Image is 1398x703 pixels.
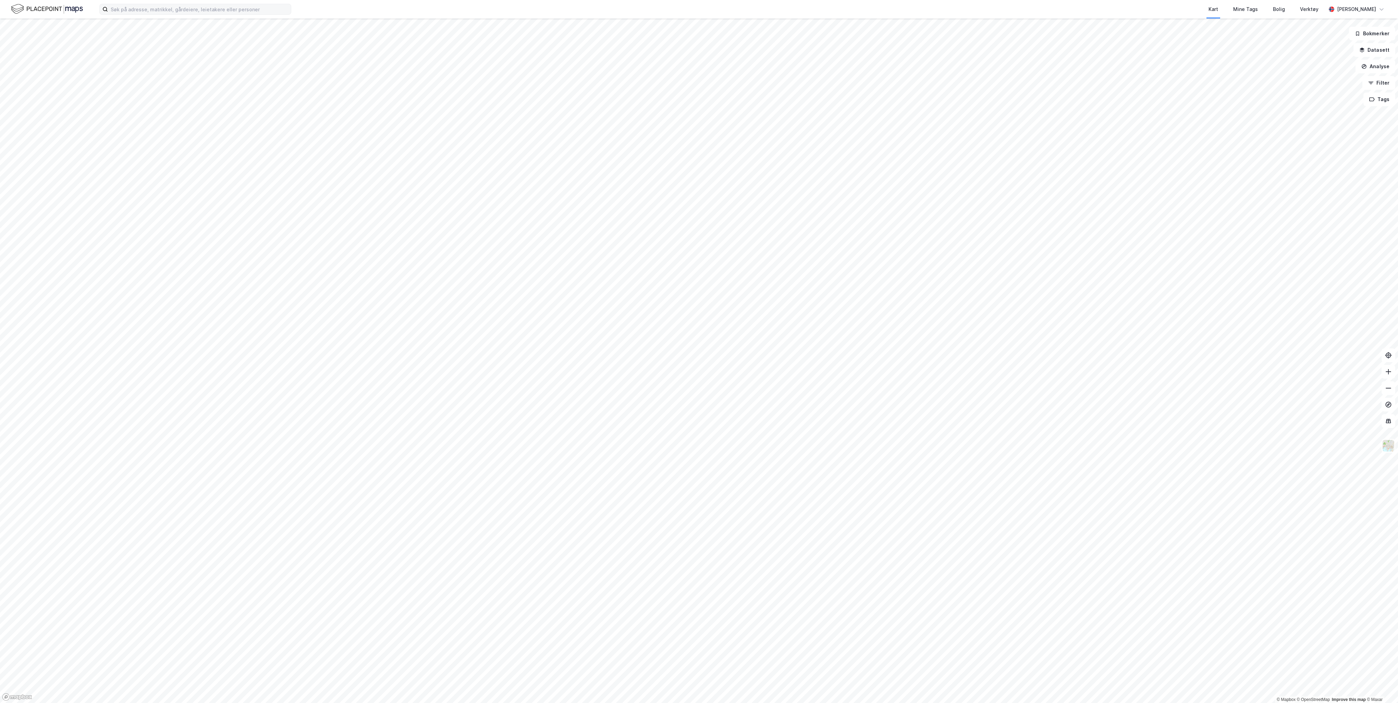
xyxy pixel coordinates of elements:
a: Mapbox homepage [2,693,32,701]
button: Bokmerker [1349,27,1395,40]
div: [PERSON_NAME] [1337,5,1376,13]
div: Kontrollprogram for chat [1364,670,1398,703]
a: Mapbox [1277,697,1296,702]
input: Søk på adresse, matrikkel, gårdeiere, leietakere eller personer [108,4,291,14]
div: Bolig [1273,5,1285,13]
button: Tags [1363,92,1395,106]
iframe: Chat Widget [1364,670,1398,703]
a: Improve this map [1332,697,1366,702]
button: Datasett [1353,43,1395,57]
div: Mine Tags [1233,5,1258,13]
img: Z [1382,439,1395,452]
button: Analyse [1356,60,1395,73]
div: Verktøy [1300,5,1319,13]
button: Filter [1362,76,1395,90]
div: Kart [1209,5,1218,13]
img: logo.f888ab2527a4732fd821a326f86c7f29.svg [11,3,83,15]
a: OpenStreetMap [1297,697,1330,702]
